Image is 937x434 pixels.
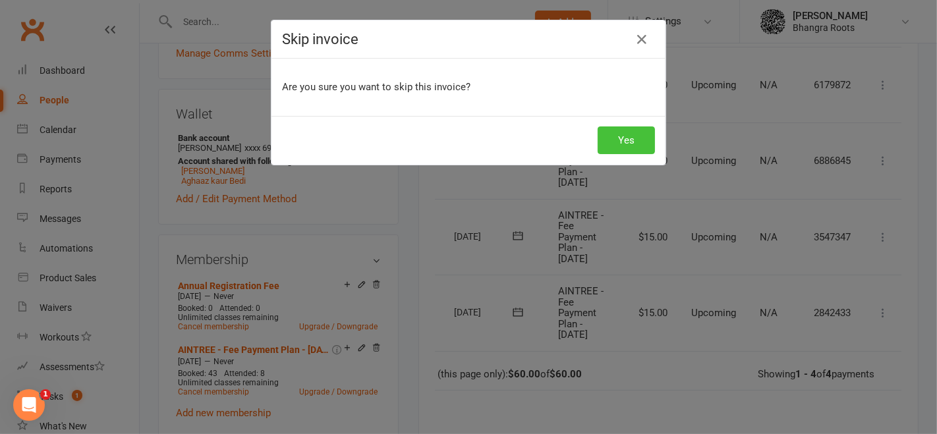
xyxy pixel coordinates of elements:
[282,31,655,47] h4: Skip invoice
[598,126,655,154] button: Yes
[282,81,470,93] span: Are you sure you want to skip this invoice?
[13,389,45,421] iframe: Intercom live chat
[631,29,652,50] button: Close
[40,389,51,400] span: 1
